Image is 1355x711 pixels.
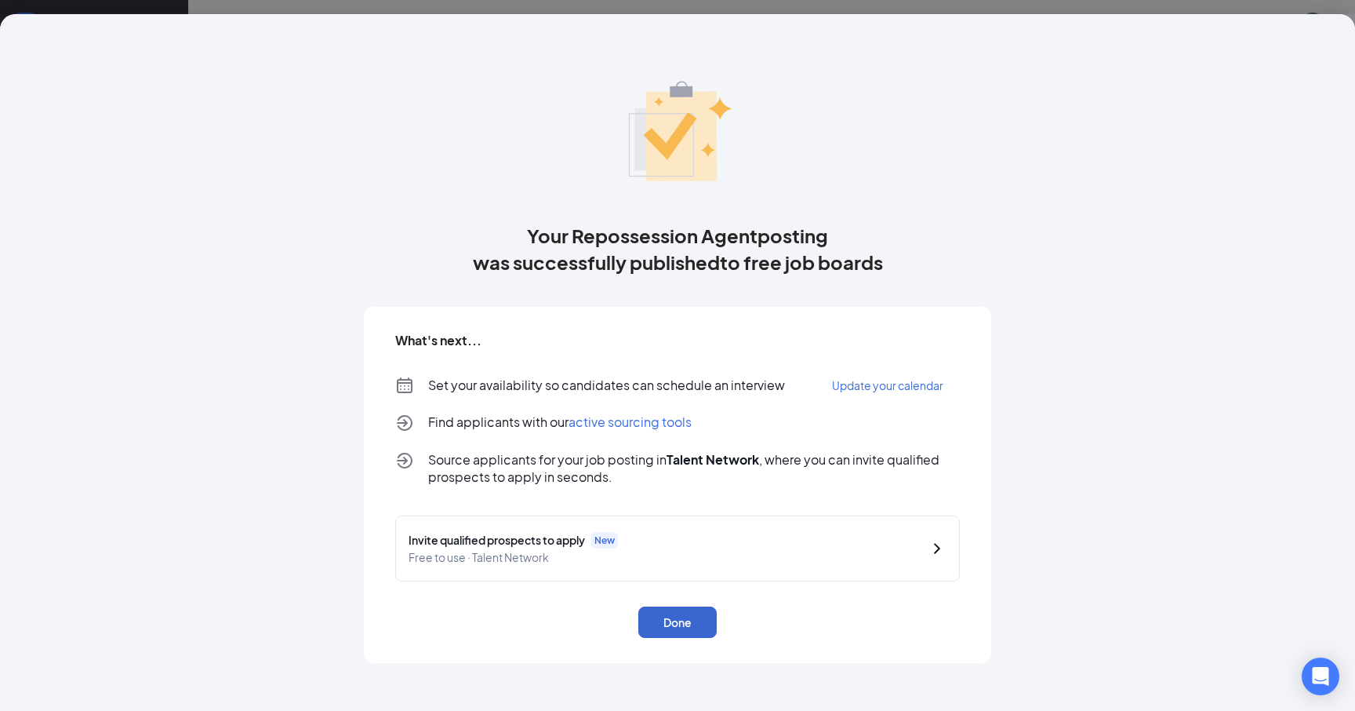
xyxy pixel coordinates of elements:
strong: Talent Network [667,451,759,468]
span: Free to use · Talent Network [409,549,915,566]
h5: What's next... [395,332,481,349]
svg: Logout [395,414,414,432]
span: New [594,534,615,547]
button: Done [638,607,717,638]
span: Your Repossession Agentposting was successfully published to free job boards [473,222,883,275]
img: success_banner [607,61,748,191]
p: Set your availability so candidates can schedule an interview [428,377,785,394]
p: Find applicants with our [428,414,692,432]
span: Invite qualified prospects to apply [409,531,585,549]
svg: Calendar [395,376,414,395]
span: active sourcing tools [569,414,692,430]
svg: Logout [395,451,414,470]
span: Update your calendar [832,378,943,392]
div: Open Intercom Messenger [1302,658,1339,695]
svg: ChevronRight [928,539,946,558]
span: Source applicants for your job posting in , where you can invite qualified prospects to apply in ... [428,451,960,486]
